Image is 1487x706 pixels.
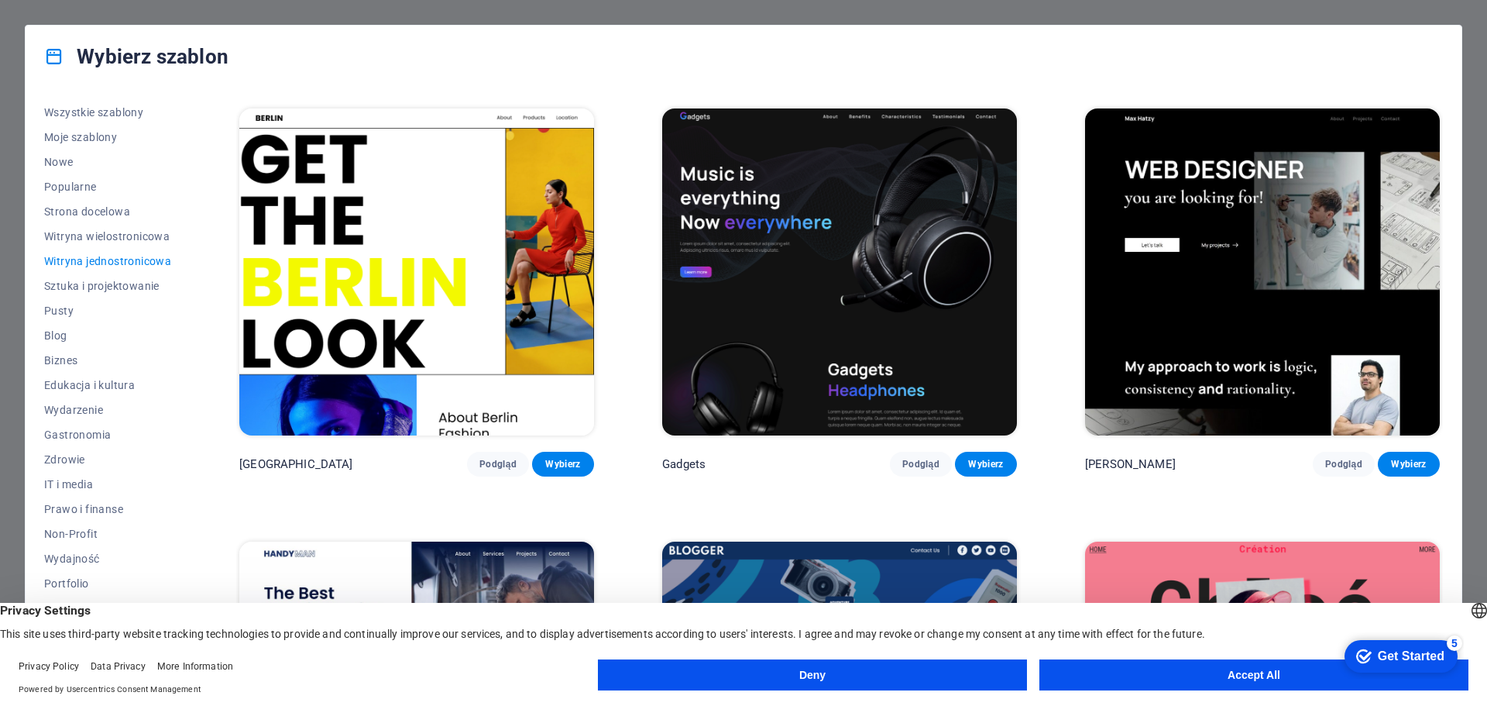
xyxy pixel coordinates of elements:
div: 5 [115,3,130,19]
span: Wybierz [967,458,1004,470]
span: Zdrowie [44,453,171,466]
button: Zdrowie [44,447,171,472]
span: Witryna jednostronicowa [44,255,171,267]
button: Podgląd [890,452,952,477]
h4: Wybierz szablon [44,44,228,69]
button: Wybierz [1378,452,1440,477]
button: Wybierz [955,452,1017,477]
button: Pusty [44,298,171,323]
button: Witryna wielostronicowa [44,224,171,249]
button: Blog [44,323,171,348]
span: Strona docelowa [44,205,171,218]
span: Portfolio [44,577,171,590]
span: Wszystkie szablony [44,106,171,119]
button: Witryna jednostronicowa [44,249,171,274]
button: Nowe [44,150,171,174]
span: Wydarzenie [44,404,171,416]
span: Pusty [44,305,171,317]
button: Edukacja i kultura [44,373,171,398]
span: Popularne [44,181,171,193]
span: Prawo i finanse [44,503,171,515]
span: Wydajność [44,553,171,565]
span: Wybierz [1390,458,1427,470]
div: Get Started 5 items remaining, 0% complete [12,8,125,40]
button: Gastronomia [44,422,171,447]
button: IT i media [44,472,171,497]
span: Wybierz [544,458,582,470]
img: Gadgets [662,108,1017,436]
button: Podgląd [1313,452,1375,477]
span: Moje szablony [44,131,171,143]
button: Wydarzenie [44,398,171,422]
p: [GEOGRAPHIC_DATA] [239,456,352,472]
span: Podgląd [1325,458,1362,470]
button: Strona docelowa [44,199,171,224]
img: BERLIN [239,108,594,436]
p: Gadgets [662,456,706,472]
button: Sztuka i projektowanie [44,274,171,298]
span: Nowe [44,156,171,168]
button: Wybierz [532,452,594,477]
button: Wydajność [44,546,171,571]
button: Prawo i finanse [44,497,171,522]
span: Blog [44,329,171,342]
p: [PERSON_NAME] [1085,456,1176,472]
span: Non-Profit [44,528,171,540]
span: Biznes [44,354,171,367]
img: Max Hatzy [1085,108,1440,436]
span: Witryna wielostronicowa [44,230,171,243]
button: Biznes [44,348,171,373]
button: Portfolio [44,571,171,596]
span: Edukacja i kultura [44,379,171,391]
div: Get Started [46,17,112,31]
span: Gastronomia [44,429,171,441]
span: Podgląd [902,458,939,470]
button: Wszystkie szablony [44,100,171,125]
button: Podgląd [467,452,529,477]
span: IT i media [44,478,171,491]
button: Popularne [44,174,171,199]
span: Podgląd [479,458,517,470]
span: Sztuka i projektowanie [44,280,171,292]
button: Non-Profit [44,522,171,546]
button: Moje szablony [44,125,171,150]
button: Usługi [44,596,171,621]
